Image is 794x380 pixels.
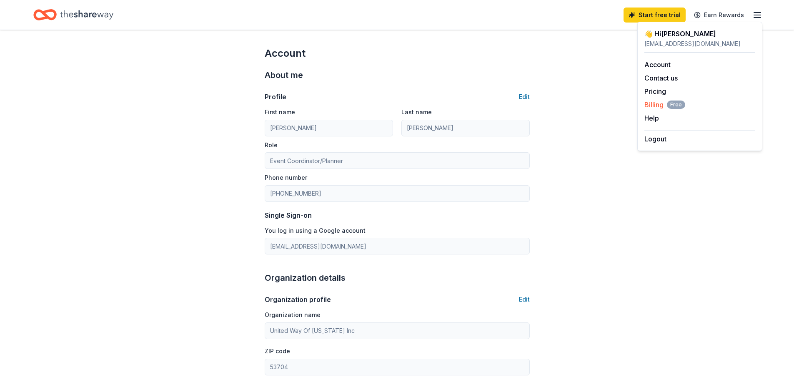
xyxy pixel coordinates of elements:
div: About me [265,68,530,82]
div: [EMAIL_ADDRESS][DOMAIN_NAME] [644,39,755,49]
label: Role [265,141,278,149]
button: Help [644,113,659,123]
a: Earn Rewards [689,8,749,23]
div: Organization profile [265,294,331,305]
label: Phone number [265,174,307,182]
label: ZIP code [265,347,290,355]
a: Account [644,60,671,69]
button: Edit [519,92,530,102]
input: 12345 (U.S. only) [265,359,530,375]
label: Last name [401,108,432,116]
a: Start free trial [624,8,686,23]
div: Single Sign-on [265,210,530,220]
div: Account [265,47,530,60]
button: Logout [644,134,666,144]
div: Organization details [265,271,530,284]
label: Organization name [265,311,321,319]
button: Edit [519,294,530,305]
label: First name [265,108,295,116]
span: Free [667,101,685,109]
label: You log in using a Google account [265,226,366,235]
a: Home [33,5,113,25]
button: Contact us [644,73,678,83]
span: Billing [644,100,685,110]
div: Profile [265,92,286,102]
div: 👋 Hi [PERSON_NAME] [644,29,755,39]
a: Pricing [644,87,666,96]
button: BillingFree [644,100,685,110]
